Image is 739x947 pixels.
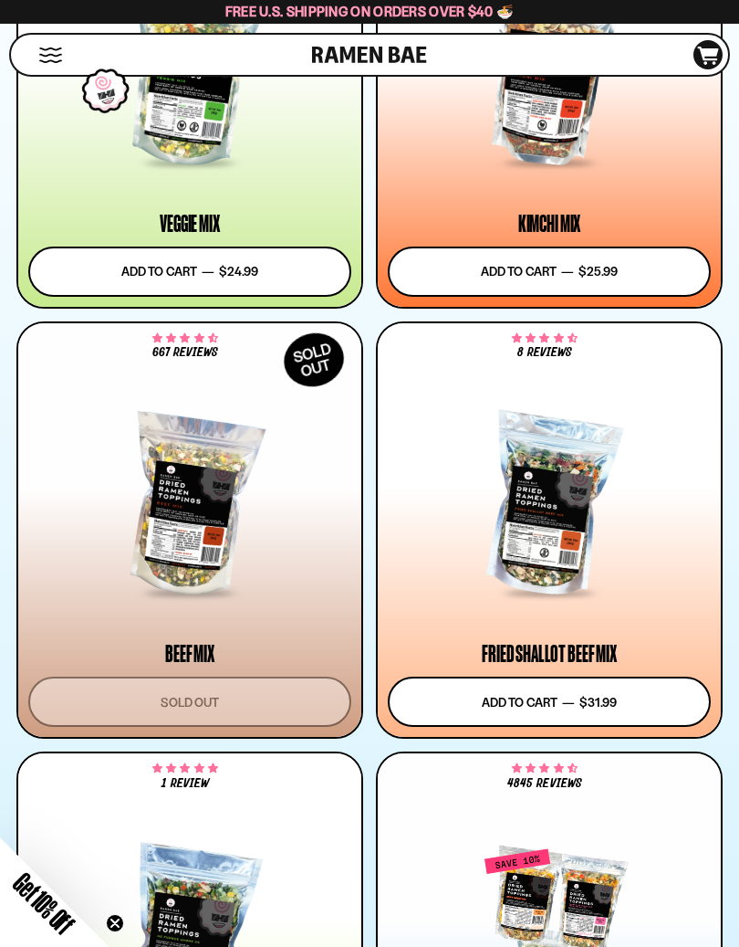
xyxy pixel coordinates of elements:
span: 8 reviews [517,346,572,359]
div: SOLD OUT [275,323,353,396]
span: 1 review [161,777,209,790]
span: 4.62 stars [512,335,577,342]
span: Free U.S. Shipping on Orders over $40 🍜 [225,3,515,20]
a: SOLDOUT 4.64 stars 667 reviews Beef Mix Sold out [16,321,363,739]
span: Get 10% Off [8,868,79,939]
span: 4.71 stars [512,765,577,773]
button: Mobile Menu Trigger [38,47,63,63]
button: Add to cart — $25.99 [388,247,711,297]
div: Beef Mix [165,643,214,665]
span: 4.64 stars [152,335,217,342]
span: 5.00 stars [152,765,217,773]
span: 667 reviews [152,346,218,359]
div: Veggie Mix [160,213,219,235]
span: 4845 reviews [507,777,581,790]
button: Close teaser [106,914,124,932]
a: 4.62 stars 8 reviews Fried Shallot Beef Mix Add to cart — $31.99 [376,321,723,739]
button: Add to cart — $31.99 [388,677,711,727]
div: Fried Shallot Beef Mix [482,643,616,665]
button: Add to cart — $24.99 [28,247,351,297]
div: Kimchi Mix [518,213,580,235]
